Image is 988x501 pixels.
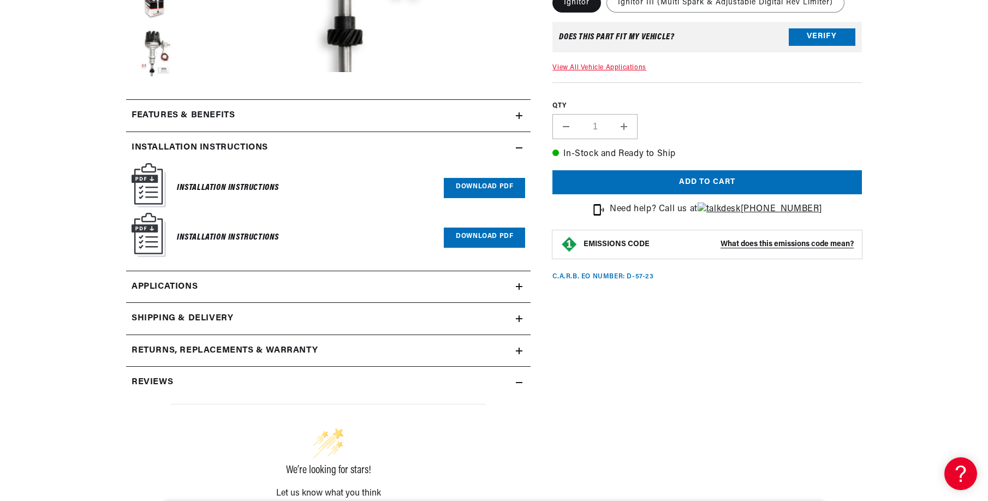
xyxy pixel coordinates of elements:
[126,132,531,164] summary: Installation instructions
[552,102,862,111] label: QTY
[177,181,279,195] h6: Installation Instructions
[171,489,486,498] div: Let us know what you think
[789,28,855,45] button: Verify
[126,28,181,82] button: Load image 6 in gallery view
[177,230,279,245] h6: Installation Instructions
[444,228,525,248] a: Download PDF
[552,272,653,282] p: C.A.R.B. EO Number: D-57-23
[584,240,650,248] strong: EMISSIONS CODE
[698,202,741,217] img: talkdesk
[444,178,525,198] a: Download PDF
[126,367,531,398] summary: Reviews
[126,271,531,303] a: Applications
[552,147,862,162] p: In-Stock and Ready to Ship
[132,141,268,155] h2: Installation instructions
[132,375,173,390] h2: Reviews
[584,240,854,249] button: EMISSIONS CODEWhat does this emissions code mean?
[552,170,862,194] button: Add to cart
[132,109,235,123] h2: Features & Benefits
[126,335,531,367] summary: Returns, Replacements & Warranty
[561,236,578,253] img: Emissions code
[126,100,531,132] summary: Features & Benefits
[698,205,822,213] a: [PHONE_NUMBER]
[559,32,674,41] div: Does This part fit My vehicle?
[171,465,486,476] div: We’re looking for stars!
[126,303,531,335] summary: Shipping & Delivery
[132,280,198,294] span: Applications
[132,163,166,207] img: Instruction Manual
[132,213,166,257] img: Instruction Manual
[132,344,318,358] h2: Returns, Replacements & Warranty
[721,240,854,248] strong: What does this emissions code mean?
[552,64,646,70] a: View All Vehicle Applications
[132,312,233,326] h2: Shipping & Delivery
[610,202,822,217] p: Need help? Call us at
